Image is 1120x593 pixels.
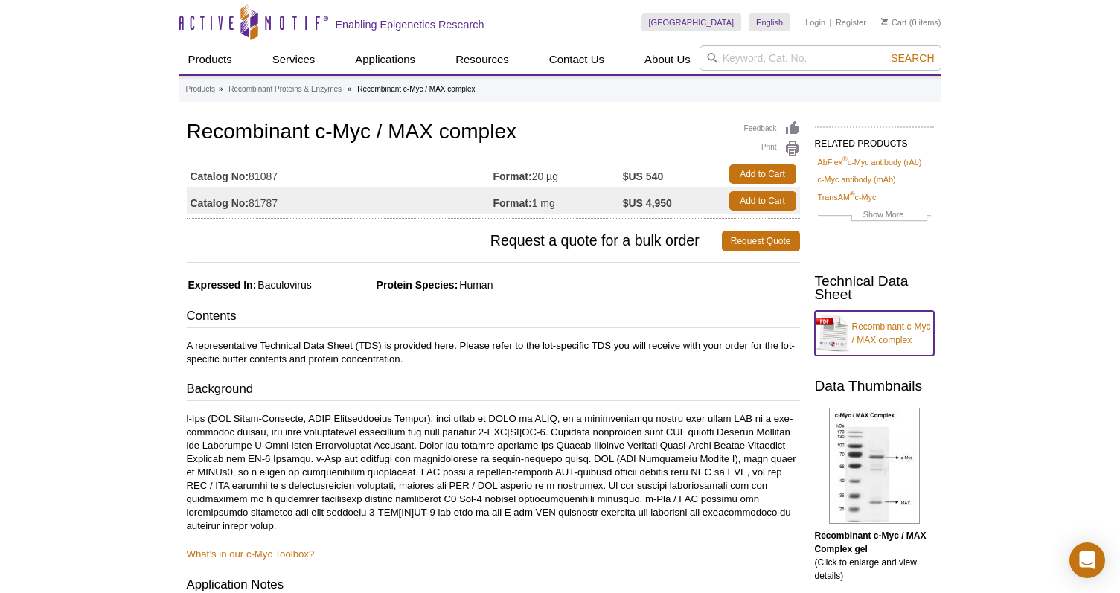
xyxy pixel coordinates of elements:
[348,85,352,93] li: »
[219,85,223,93] li: »
[179,45,241,74] a: Products
[1069,542,1105,578] div: Open Intercom Messenger
[540,45,613,74] a: Contact Us
[891,52,934,64] span: Search
[191,196,249,210] strong: Catalog No:
[815,531,927,554] b: Recombinant c-Myc / MAX Complex gel
[187,548,315,560] a: What’s in our c-Myc Toolbox?
[830,13,832,31] li: |
[493,187,623,214] td: 1 mg
[187,339,800,366] p: A representative Technical Data Sheet (TDS) is provided here. Please refer to the lot-specific TD...
[493,196,532,210] strong: Format:
[447,45,518,74] a: Resources
[881,18,888,25] img: Your Cart
[187,307,800,328] h3: Contents
[346,45,424,74] a: Applications
[722,231,800,251] a: Request Quote
[623,196,672,210] strong: $US 4,950
[187,161,493,187] td: 81087
[818,173,896,186] a: c-Myc antibody (mAb)
[315,279,458,291] span: Protein Species:
[881,13,941,31] li: (0 items)
[815,529,934,583] p: (Click to enlarge and view details)
[815,379,934,393] h2: Data Thumbnails
[818,208,931,225] a: Show More
[636,45,700,74] a: About Us
[186,83,215,96] a: Products
[228,83,342,96] a: Recombinant Proteins & Enzymes
[187,231,722,251] span: Request a quote for a bulk order
[187,279,257,291] span: Expressed In:
[744,121,800,137] a: Feedback
[357,85,475,93] li: Recombinant c-Myc / MAX complex
[815,126,934,153] h2: RELATED PRODUCTS
[836,17,866,28] a: Register
[850,190,855,198] sup: ®
[493,161,623,187] td: 20 µg
[187,121,800,146] h1: Recombinant c-Myc / MAX complex
[886,51,938,65] button: Search
[729,164,796,184] a: Add to Cart
[256,279,311,291] span: Baculovirus
[818,190,877,204] a: TransAM®c-Myc
[815,311,934,356] a: Recombinant c-Myc / MAX complex
[842,156,848,163] sup: ®
[744,141,800,157] a: Print
[881,17,907,28] a: Cart
[700,45,941,71] input: Keyword, Cat. No.
[191,170,249,183] strong: Catalog No:
[263,45,324,74] a: Services
[187,412,800,533] p: l-Ips (DOL Sitam-Consecte, ADIP Elitseddoeius Tempor), inci utlab et DOLO ma ALIQ, en a minimveni...
[818,156,922,169] a: AbFlex®c-Myc antibody (rAb)
[187,187,493,214] td: 81787
[336,18,484,31] h2: Enabling Epigenetics Research
[815,275,934,301] h2: Technical Data Sheet
[749,13,790,31] a: English
[729,191,796,211] a: Add to Cart
[829,408,920,524] img: Recombinant c-Myc / MAX Complex gel
[641,13,742,31] a: [GEOGRAPHIC_DATA]
[805,17,825,28] a: Login
[187,380,800,401] h3: Background
[623,170,663,183] strong: $US 540
[458,279,493,291] span: Human
[493,170,532,183] strong: Format:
